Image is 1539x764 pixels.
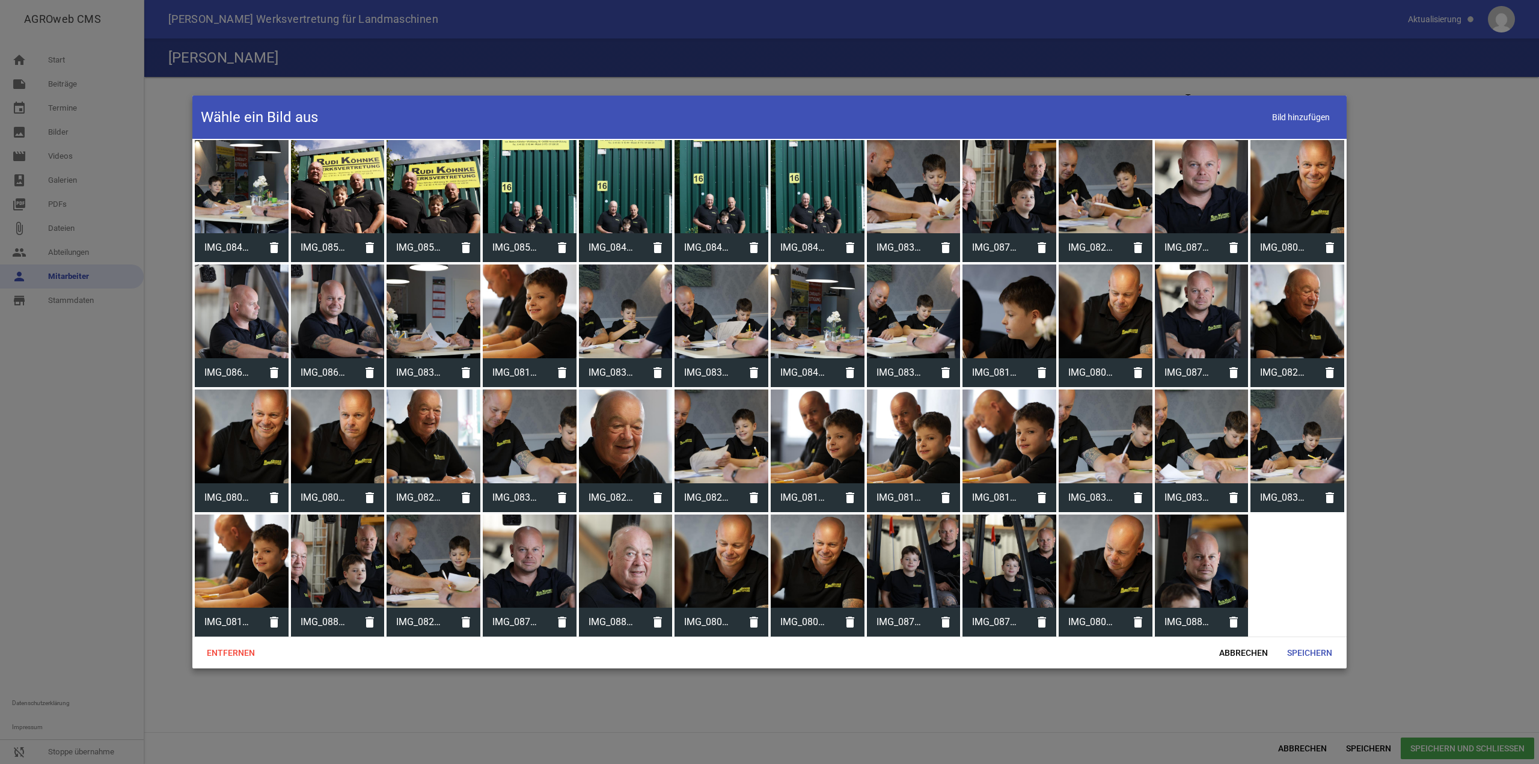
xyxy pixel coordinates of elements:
span: IMG_0856.jpg [387,232,451,263]
i: delete [1124,358,1152,387]
i: delete [836,608,864,637]
span: IMG_0818.jpg [867,482,932,513]
span: Speichern [1277,642,1342,664]
span: IMG_0812.jpg [483,357,548,388]
i: delete [931,358,960,387]
span: IMG_0880.jpg [291,607,356,638]
i: delete [451,358,480,387]
span: IMG_0832.jpg [867,357,932,388]
span: IMG_0828.jpg [1059,232,1124,263]
i: delete [1219,483,1248,512]
i: delete [355,358,384,387]
i: delete [739,483,768,512]
i: delete [1027,233,1056,262]
i: delete [643,358,672,387]
span: IMG_0844.jpg [579,232,644,263]
i: delete [739,608,768,637]
span: IMG_0830.jpg [867,232,932,263]
i: delete [836,358,864,387]
span: IMG_0839.jpg [387,357,451,388]
span: IMG_0806.jpg [771,607,836,638]
i: delete [355,483,384,512]
i: delete [739,233,768,262]
span: IMG_0843.jpg [771,357,836,388]
span: IMG_0804.jpg [291,482,356,513]
span: IMG_0831.jpg [579,357,644,388]
span: IMG_0869.jpg [291,357,356,388]
i: delete [931,608,960,637]
i: delete [931,483,960,512]
i: delete [836,233,864,262]
i: delete [451,608,480,637]
span: IMG_0835.jpg [483,482,548,513]
span: IMG_0872.jpg [1155,232,1220,263]
span: IMG_0822.jpg [579,482,644,513]
span: IMG_0829.jpg [387,607,451,638]
i: delete [643,608,672,637]
i: delete [931,233,960,262]
i: delete [1219,233,1248,262]
span: IMG_0825.jpg [1250,357,1315,388]
span: IMG_0815.jpg [962,482,1027,513]
i: delete [451,483,480,512]
span: Bild hinzufügen [1264,105,1338,129]
span: IMG_0813.jpg [195,607,260,638]
span: IMG_0808.jpg [195,482,260,513]
i: delete [1124,233,1152,262]
span: IMG_0837.jpg [1155,482,1220,513]
span: IMG_0855.jpg [291,232,356,263]
span: Entfernen [197,642,265,664]
span: IMG_0881.jpg [1155,607,1220,638]
i: delete [548,483,577,512]
i: delete [836,483,864,512]
i: delete [260,608,289,637]
i: delete [260,358,289,387]
i: delete [1124,483,1152,512]
span: IMG_0823.jpg [387,482,451,513]
i: delete [643,483,672,512]
i: delete [1315,358,1344,387]
span: IMG_0836.jpg [1059,482,1124,513]
i: delete [1027,483,1056,512]
span: IMG_0847.jpg [771,232,836,263]
span: IMG_0827.jpg [675,482,739,513]
i: delete [1124,608,1152,637]
span: IMG_0833.jpg [1250,482,1315,513]
span: IMG_0834.jpg [675,357,739,388]
i: delete [1027,608,1056,637]
span: IMG_0807.jpg [1250,232,1315,263]
i: delete [548,608,577,637]
span: IMG_0873.jpg [483,607,548,638]
span: IMG_0854.jpg [483,232,548,263]
span: IMG_0848.jpg [675,232,739,263]
span: Abbrechen [1210,642,1277,664]
span: IMG_0802.jpg [675,607,739,638]
span: IMG_0884.jpg [579,607,644,638]
i: delete [260,233,289,262]
i: delete [1219,358,1248,387]
i: delete [548,358,577,387]
i: delete [643,233,672,262]
i: delete [260,483,289,512]
span: IMG_0875.jpg [867,607,932,638]
i: delete [548,233,577,262]
h4: Wähle ein Bild aus [201,108,318,127]
i: delete [355,233,384,262]
span: IMG_0871.jpg [1155,357,1220,388]
i: delete [1027,358,1056,387]
span: IMG_0876.jpg [962,607,1027,638]
i: delete [1315,483,1344,512]
i: delete [355,608,384,637]
i: delete [1219,608,1248,637]
span: IMG_0879.jpg [962,232,1027,263]
span: IMG_0810.jpg [962,357,1027,388]
span: IMG_0866.jpg [195,357,260,388]
i: delete [739,358,768,387]
span: IMG_0803.jpg [1059,607,1124,638]
i: delete [1315,233,1344,262]
span: IMG_0817.jpg [771,482,836,513]
span: IMG_0805.jpg [1059,357,1124,388]
i: delete [451,233,480,262]
span: IMG_0842.jpg [195,232,260,263]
